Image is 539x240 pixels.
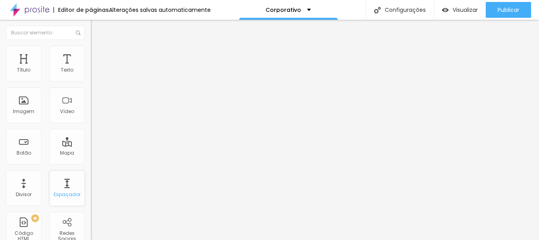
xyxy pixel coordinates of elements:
span: Visualizar [453,7,478,13]
div: Texto [61,67,73,73]
div: Espaçador [54,192,80,197]
div: Botão [17,150,31,156]
div: Divisor [16,192,32,197]
div: Mapa [60,150,74,156]
span: Publicar [498,7,519,13]
p: Corporativo [266,7,301,13]
input: Buscar elemento [6,26,85,40]
img: Icone [76,30,80,35]
div: Vídeo [60,109,74,114]
div: Título [17,67,30,73]
div: Editor de páginas [53,7,109,13]
div: Alterações salvas automaticamente [109,7,211,13]
img: view-1.svg [442,7,449,13]
img: Icone [374,7,381,13]
div: Imagem [13,109,34,114]
button: Publicar [486,2,531,18]
button: Visualizar [434,2,486,18]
